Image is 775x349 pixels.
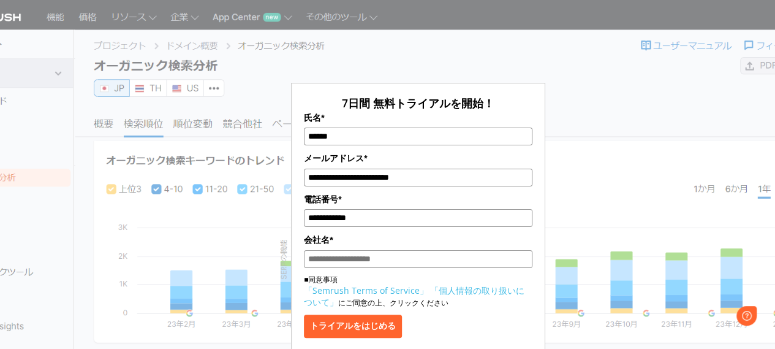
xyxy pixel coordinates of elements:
label: メールアドレス* [304,151,532,165]
a: 「Semrush Terms of Service」 [304,285,428,296]
p: ■同意事項 にご同意の上、クリックください [304,274,532,309]
span: 7日間 無料トライアルを開始！ [342,96,494,110]
label: 電話番号* [304,193,532,206]
a: 「個人情報の取り扱いについて」 [304,285,524,308]
iframe: Help widget launcher [666,301,762,336]
button: トライアルをはじめる [304,315,402,338]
